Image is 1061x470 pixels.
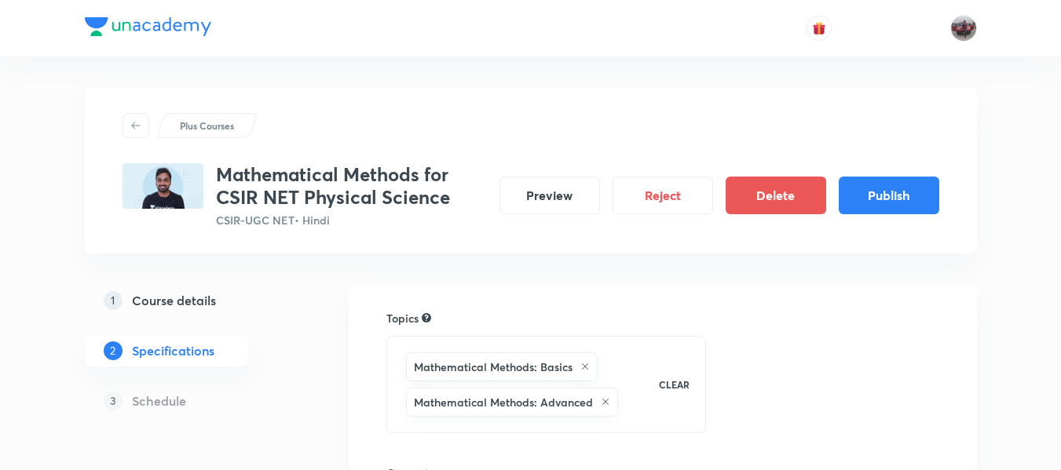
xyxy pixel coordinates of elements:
h3: Mathematical Methods for CSIR NET Physical Science [216,163,487,209]
p: Plus Courses [180,118,234,133]
a: 1Course details [85,285,298,316]
p: CLEAR [659,377,690,392]
p: CSIR-UGC NET • Hindi [216,212,487,228]
img: amirhussain Hussain [950,15,977,42]
p: 2 [104,341,123,360]
img: 0E036C68-B9D6-4A6B-AC2E-3CD12E5868C1_plus.png [123,163,203,209]
button: Preview [499,177,600,214]
p: 1 [104,291,123,310]
button: Publish [839,177,939,214]
h6: Mathematical Methods: Basics [414,359,573,375]
h6: Topics [386,310,419,326]
button: Reject [613,177,713,214]
button: Delete [726,177,826,214]
div: Search for topics [422,311,431,325]
button: avatar [807,16,832,41]
p: 3 [104,392,123,410]
img: avatar [812,21,826,35]
img: Company Logo [85,17,211,36]
h5: Schedule [132,392,186,410]
h5: Course details [132,291,216,310]
a: Company Logo [85,17,211,40]
h6: Mathematical Methods: Advanced [414,394,593,410]
h5: Specifications [132,341,214,360]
